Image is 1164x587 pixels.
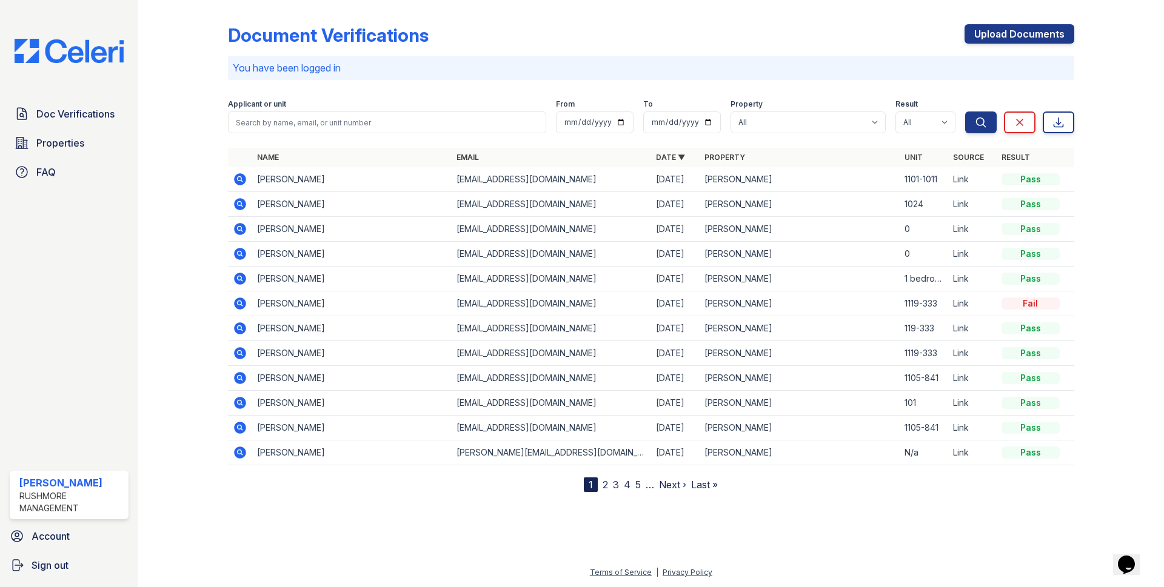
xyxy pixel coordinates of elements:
[651,316,700,341] td: [DATE]
[233,61,1069,75] p: You have been logged in
[590,568,652,577] a: Terms of Service
[1002,422,1060,434] div: Pass
[643,99,653,109] label: To
[651,217,700,242] td: [DATE]
[1002,273,1060,285] div: Pass
[1113,539,1152,575] iframe: chat widget
[700,341,899,366] td: [PERSON_NAME]
[228,99,286,109] label: Applicant or unit
[10,102,129,126] a: Doc Verifications
[452,316,651,341] td: [EMAIL_ADDRESS][DOMAIN_NAME]
[252,366,452,391] td: [PERSON_NAME]
[659,479,686,491] a: Next ›
[252,391,452,416] td: [PERSON_NAME]
[900,341,948,366] td: 1119-333
[452,440,651,465] td: [PERSON_NAME][EMAIL_ADDRESS][DOMAIN_NAME]
[700,217,899,242] td: [PERSON_NAME]
[700,267,899,291] td: [PERSON_NAME]
[603,479,608,491] a: 2
[700,192,899,217] td: [PERSON_NAME]
[32,529,70,543] span: Account
[700,291,899,316] td: [PERSON_NAME]
[895,99,918,109] label: Result
[252,217,452,242] td: [PERSON_NAME]
[1002,153,1030,162] a: Result
[624,479,630,491] a: 4
[1002,248,1060,260] div: Pass
[651,192,700,217] td: [DATE]
[900,440,948,465] td: N/a
[252,267,452,291] td: [PERSON_NAME]
[5,524,133,548] a: Account
[948,167,997,192] td: Link
[1002,223,1060,235] div: Pass
[252,167,452,192] td: [PERSON_NAME]
[900,217,948,242] td: 0
[457,153,479,162] a: Email
[651,242,700,267] td: [DATE]
[228,24,429,46] div: Document Verifications
[900,416,948,440] td: 1105-841
[651,440,700,465] td: [DATE]
[905,153,923,162] a: Unit
[656,153,685,162] a: Date ▼
[5,553,133,577] button: Sign out
[700,366,899,391] td: [PERSON_NAME]
[700,242,899,267] td: [PERSON_NAME]
[36,136,84,150] span: Properties
[948,217,997,242] td: Link
[731,99,763,109] label: Property
[36,107,115,121] span: Doc Verifications
[5,39,133,63] img: CE_Logo_Blue-a8612792a0a2168367f1c8372b55b34899dd931a85d93a1a3d3e32e68fde9ad4.png
[1002,397,1060,409] div: Pass
[948,192,997,217] td: Link
[948,316,997,341] td: Link
[252,416,452,440] td: [PERSON_NAME]
[700,440,899,465] td: [PERSON_NAME]
[257,153,279,162] a: Name
[1002,173,1060,185] div: Pass
[452,291,651,316] td: [EMAIL_ADDRESS][DOMAIN_NAME]
[948,267,997,291] td: Link
[1002,198,1060,210] div: Pass
[19,490,124,514] div: Rushmore Management
[1002,446,1060,459] div: Pass
[252,291,452,316] td: [PERSON_NAME]
[900,167,948,192] td: 1101-1011
[1002,372,1060,384] div: Pass
[651,341,700,366] td: [DATE]
[635,479,641,491] a: 5
[948,391,997,416] td: Link
[10,131,129,155] a: Properties
[556,99,575,109] label: From
[900,366,948,391] td: 1105-841
[19,476,124,490] div: [PERSON_NAME]
[651,391,700,416] td: [DATE]
[452,192,651,217] td: [EMAIL_ADDRESS][DOMAIN_NAME]
[900,291,948,316] td: 1119-333
[452,267,651,291] td: [EMAIL_ADDRESS][DOMAIN_NAME]
[10,160,129,184] a: FAQ
[252,440,452,465] td: [PERSON_NAME]
[965,24,1074,44] a: Upload Documents
[948,416,997,440] td: Link
[613,479,619,491] a: 3
[452,217,651,242] td: [EMAIL_ADDRESS][DOMAIN_NAME]
[948,291,997,316] td: Link
[900,391,948,416] td: 101
[1002,322,1060,334] div: Pass
[252,192,452,217] td: [PERSON_NAME]
[656,568,658,577] div: |
[704,153,745,162] a: Property
[452,416,651,440] td: [EMAIL_ADDRESS][DOMAIN_NAME]
[651,416,700,440] td: [DATE]
[1002,297,1060,310] div: Fail
[452,391,651,416] td: [EMAIL_ADDRESS][DOMAIN_NAME]
[452,341,651,366] td: [EMAIL_ADDRESS][DOMAIN_NAME]
[651,366,700,391] td: [DATE]
[452,242,651,267] td: [EMAIL_ADDRESS][DOMAIN_NAME]
[700,167,899,192] td: [PERSON_NAME]
[252,341,452,366] td: [PERSON_NAME]
[900,242,948,267] td: 0
[948,341,997,366] td: Link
